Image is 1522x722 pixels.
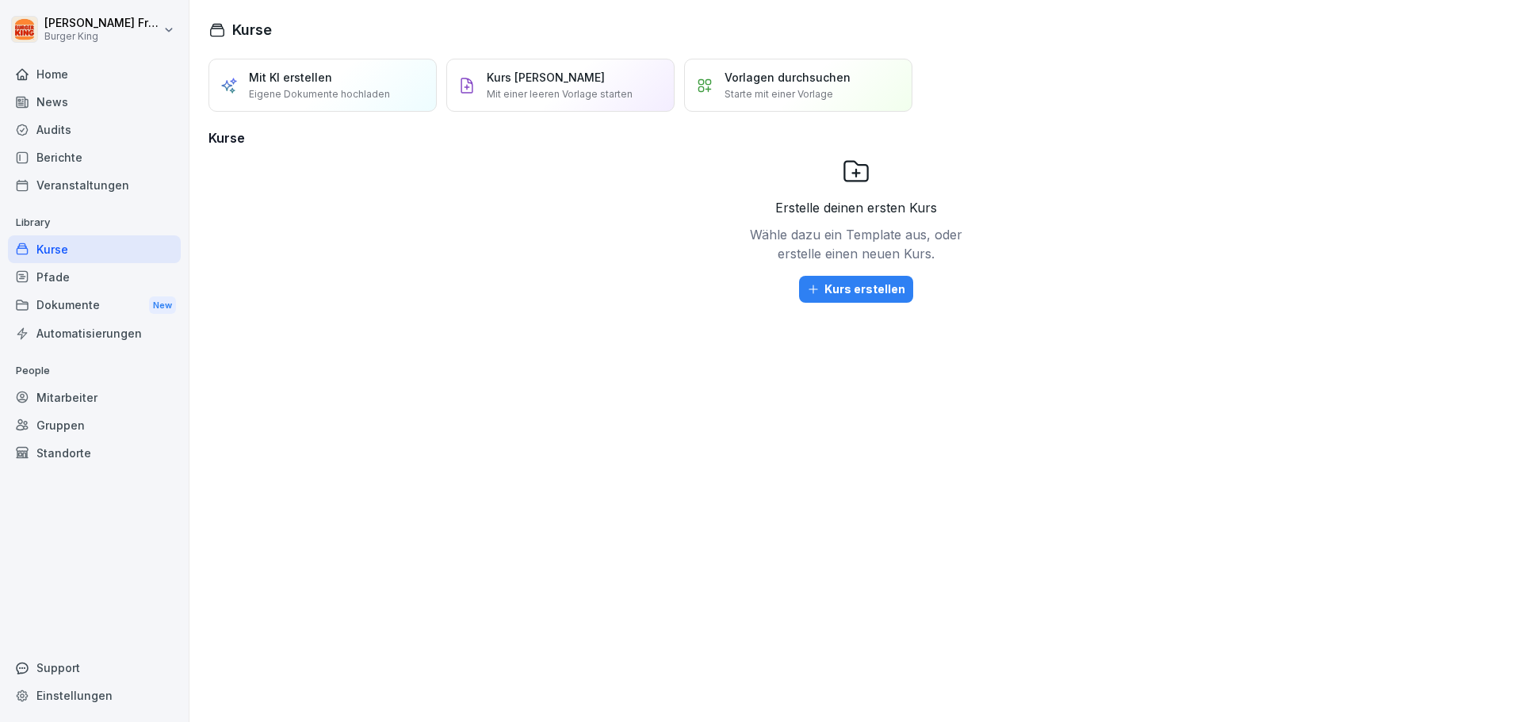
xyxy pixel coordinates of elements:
[8,411,181,439] a: Gruppen
[8,358,181,384] p: People
[8,171,181,199] a: Veranstaltungen
[8,654,181,682] div: Support
[8,439,181,467] a: Standorte
[8,210,181,235] p: Library
[249,69,332,86] p: Mit KI erstellen
[249,87,390,101] p: Eigene Dokumente hochladen
[725,69,851,86] p: Vorlagen durchsuchen
[44,31,160,42] p: Burger King
[8,291,181,320] a: DokumenteNew
[775,198,937,217] p: Erstelle deinen ersten Kurs
[487,69,605,86] p: Kurs [PERSON_NAME]
[745,225,967,263] p: Wähle dazu ein Template aus, oder erstelle einen neuen Kurs.
[725,87,833,101] p: Starte mit einer Vorlage
[8,291,181,320] div: Dokumente
[8,263,181,291] a: Pfade
[208,128,1503,147] h3: Kurse
[487,87,633,101] p: Mit einer leeren Vorlage starten
[8,143,181,171] a: Berichte
[8,88,181,116] a: News
[8,235,181,263] a: Kurse
[8,319,181,347] a: Automatisierungen
[799,276,913,303] button: Kurs erstellen
[8,384,181,411] a: Mitarbeiter
[8,682,181,709] a: Einstellungen
[8,116,181,143] a: Audits
[232,19,272,40] h1: Kurse
[44,17,160,30] p: [PERSON_NAME] Freier
[807,281,905,298] div: Kurs erstellen
[8,60,181,88] a: Home
[149,296,176,315] div: New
